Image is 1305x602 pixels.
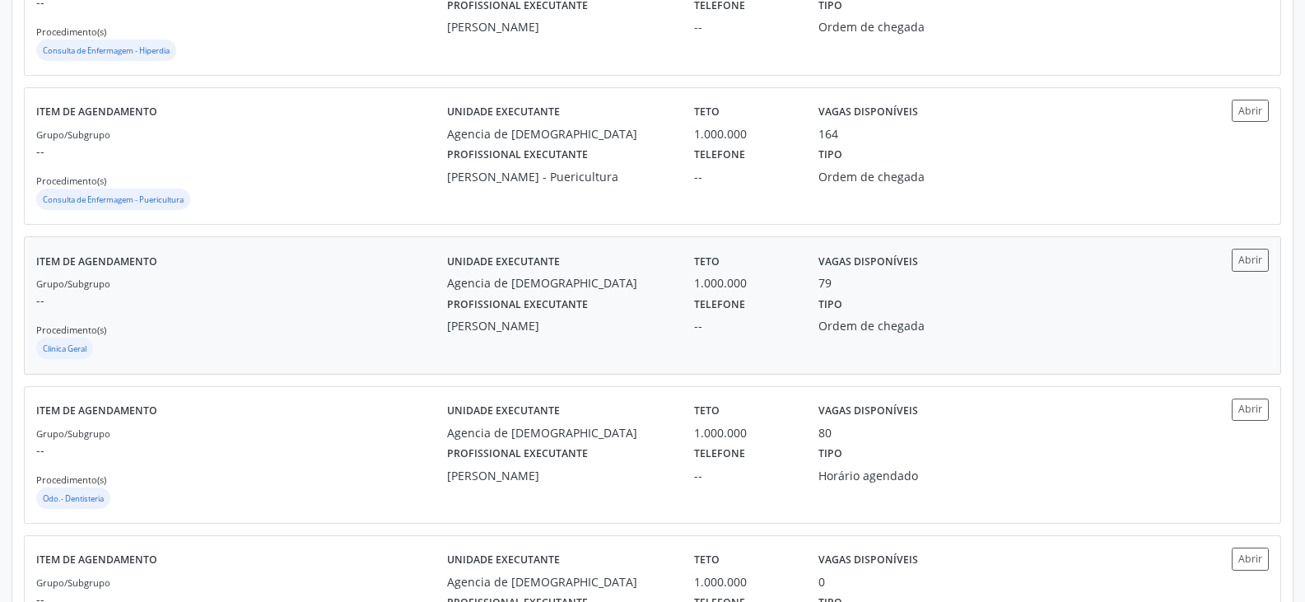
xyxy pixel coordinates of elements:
[36,576,110,589] small: Grupo/Subgrupo
[36,427,110,440] small: Grupo/Subgrupo
[818,125,838,142] div: 164
[447,100,560,125] label: Unidade executante
[36,142,447,160] p: --
[447,467,671,484] div: [PERSON_NAME]
[818,142,842,168] label: Tipo
[818,467,981,484] div: Horário agendado
[447,125,671,142] div: Agencia de [DEMOGRAPHIC_DATA]
[694,441,745,467] label: Telefone
[694,125,795,142] div: 1.000.000
[36,474,106,486] small: Procedimento(s)
[694,274,795,292] div: 1.000.000
[1232,399,1269,421] button: Abrir
[447,317,671,334] div: [PERSON_NAME]
[447,274,671,292] div: Agencia de [DEMOGRAPHIC_DATA]
[43,45,170,56] small: Consulta de Enfermagem - Hiperdia
[694,168,795,185] div: --
[818,100,918,125] label: Vagas disponíveis
[447,249,560,274] label: Unidade executante
[36,292,447,309] p: --
[818,18,981,35] div: Ordem de chegada
[447,548,560,573] label: Unidade executante
[818,168,981,185] div: Ordem de chegada
[36,249,157,274] label: Item de agendamento
[36,175,106,187] small: Procedimento(s)
[818,548,918,573] label: Vagas disponíveis
[694,548,720,573] label: Teto
[447,424,671,441] div: Agencia de [DEMOGRAPHIC_DATA]
[447,292,588,317] label: Profissional executante
[694,573,795,590] div: 1.000.000
[36,324,106,336] small: Procedimento(s)
[447,573,671,590] div: Agencia de [DEMOGRAPHIC_DATA]
[818,292,842,317] label: Tipo
[36,100,157,125] label: Item de agendamento
[1232,100,1269,122] button: Abrir
[36,26,106,38] small: Procedimento(s)
[43,493,104,504] small: Odo.- Dentisteria
[447,18,671,35] div: [PERSON_NAME]
[818,441,842,467] label: Tipo
[43,343,86,354] small: Clinica Geral
[447,142,588,168] label: Profissional executante
[43,194,184,205] small: Consulta de Enfermagem - Puericultura
[818,399,918,424] label: Vagas disponíveis
[818,274,832,292] div: 79
[1232,548,1269,570] button: Abrir
[694,467,795,484] div: --
[36,548,157,573] label: Item de agendamento
[36,278,110,290] small: Grupo/Subgrupo
[694,399,720,424] label: Teto
[694,100,720,125] label: Teto
[447,168,671,185] div: [PERSON_NAME] - Puericultura
[818,249,918,274] label: Vagas disponíveis
[694,292,745,317] label: Telefone
[694,142,745,168] label: Telefone
[818,317,981,334] div: Ordem de chegada
[818,573,825,590] div: 0
[447,441,588,467] label: Profissional executante
[36,441,447,459] p: --
[694,249,720,274] label: Teto
[694,424,795,441] div: 1.000.000
[818,424,832,441] div: 80
[694,317,795,334] div: --
[36,128,110,141] small: Grupo/Subgrupo
[1232,249,1269,271] button: Abrir
[694,18,795,35] div: --
[447,399,560,424] label: Unidade executante
[36,399,157,424] label: Item de agendamento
